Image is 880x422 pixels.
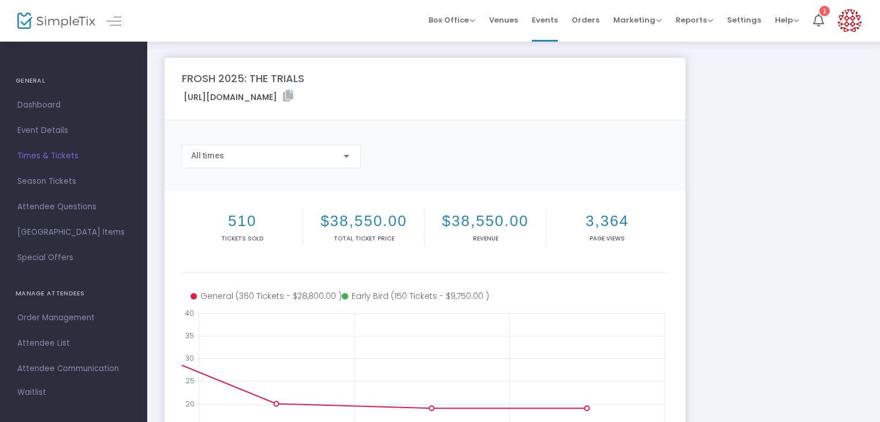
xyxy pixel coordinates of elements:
span: Times & Tickets [17,149,130,164]
span: Settings [727,5,761,35]
span: All times [191,151,224,160]
div: 1 [819,6,830,16]
span: Attendee Questions [17,199,130,214]
text: 35 [185,331,194,340]
span: Box Office [428,14,475,25]
m-panel-title: FROSH 2025: THE TRIALS [182,71,304,86]
text: 20 [185,398,195,408]
span: Orders [572,5,599,35]
h2: 3,364 [549,212,665,230]
h4: GENERAL [16,69,132,92]
text: 40 [185,308,194,318]
span: Event Details [17,123,130,138]
span: Attendee Communication [17,361,130,376]
p: Revenue [427,234,543,243]
p: Total Ticket Price [305,234,422,243]
h2: $38,550.00 [305,212,422,230]
span: Season Tickets [17,174,130,189]
span: Dashboard [17,98,130,113]
span: Waitlist [17,387,46,398]
h2: 510 [184,212,300,230]
h2: $38,550.00 [427,212,543,230]
span: Events [532,5,558,35]
span: Special Offers [17,250,130,265]
p: Page Views [549,234,665,243]
h4: MANAGE ATTENDEES [16,282,132,305]
text: 25 [185,376,195,386]
span: Order Management [17,310,130,325]
text: 30 [185,353,194,363]
span: Reports [676,14,713,25]
span: Help [775,14,799,25]
span: Marketing [613,14,662,25]
span: [GEOGRAPHIC_DATA] Items [17,225,130,240]
span: Venues [489,5,518,35]
p: Tickets sold [184,234,300,243]
label: [URL][DOMAIN_NAME] [184,90,293,103]
span: Attendee List [17,336,130,351]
